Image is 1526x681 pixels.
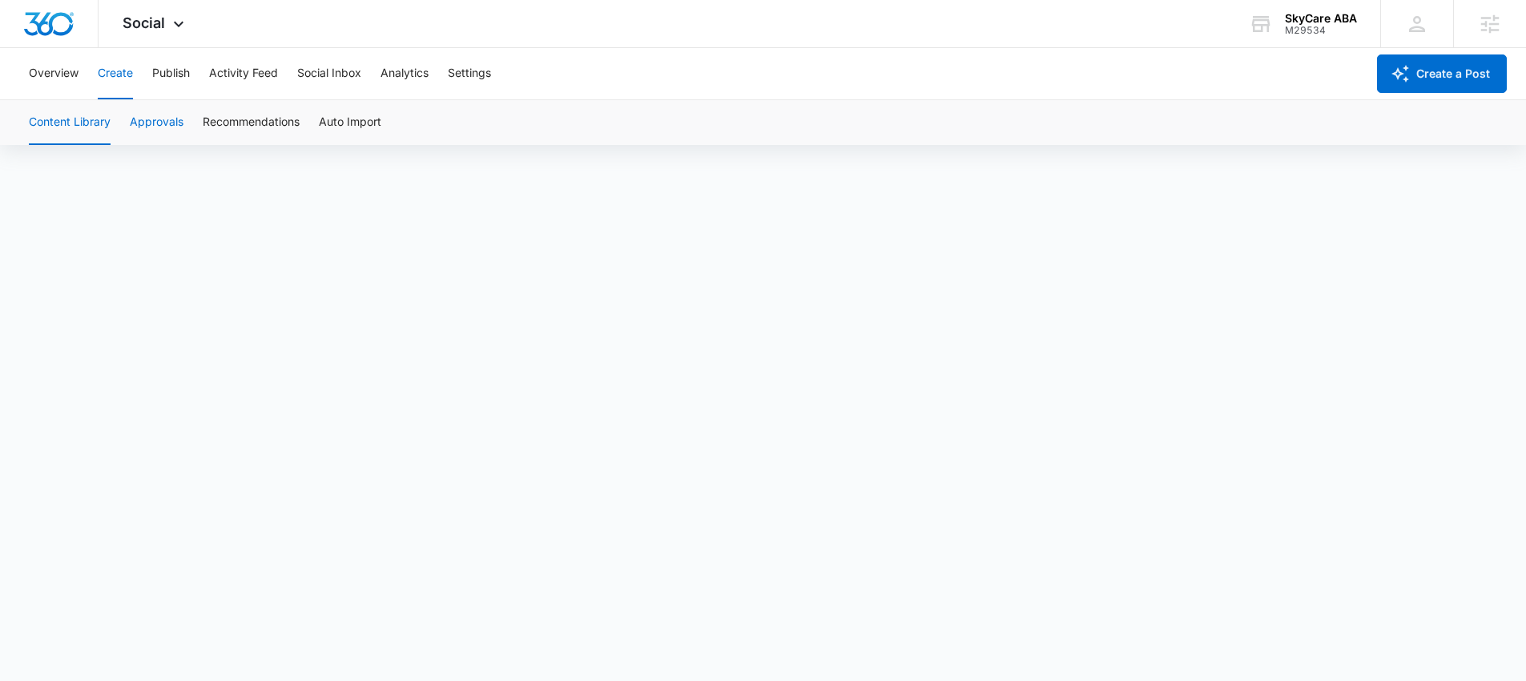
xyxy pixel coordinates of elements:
[152,48,190,99] button: Publish
[1285,25,1357,36] div: account id
[203,100,300,145] button: Recommendations
[319,100,381,145] button: Auto Import
[29,48,79,99] button: Overview
[29,100,111,145] button: Content Library
[123,14,165,31] span: Social
[297,48,361,99] button: Social Inbox
[448,48,491,99] button: Settings
[1377,54,1507,93] button: Create a Post
[1285,12,1357,25] div: account name
[98,48,133,99] button: Create
[130,100,183,145] button: Approvals
[380,48,429,99] button: Analytics
[209,48,278,99] button: Activity Feed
